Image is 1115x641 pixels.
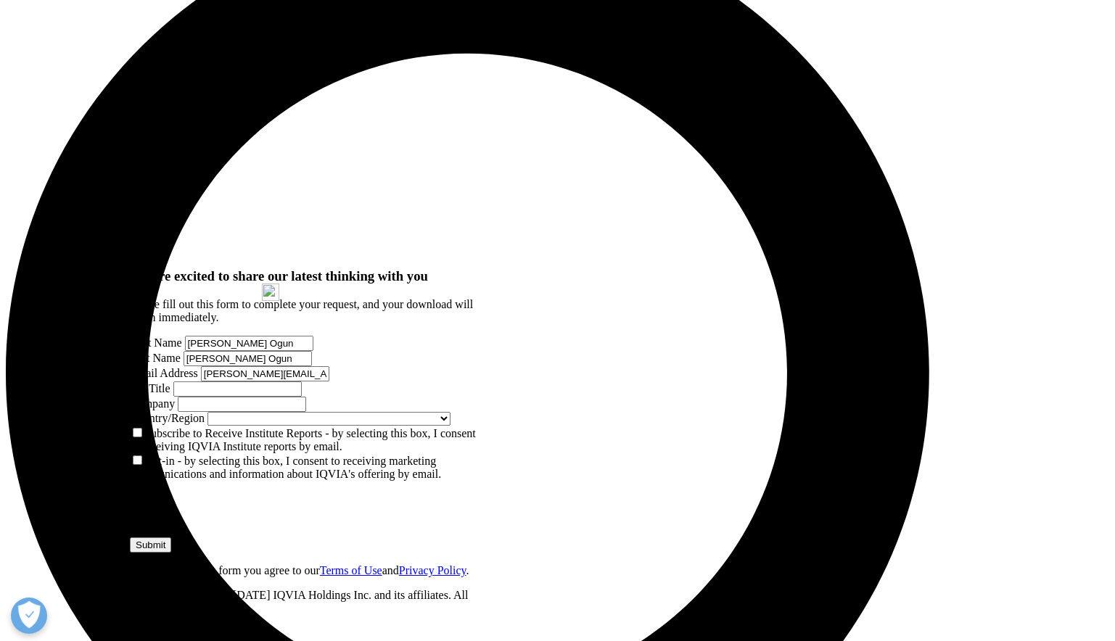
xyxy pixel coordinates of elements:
p: Copyright © [DATE]-[DATE] IQVIA Holdings Inc. and its affiliates. All rights reserved. [130,589,482,615]
label: Job Title [130,382,170,394]
h3: We are excited to share our latest thinking with you [130,268,482,284]
input: Subscribe to Receive Institute Reports - by selecting this box, I consent to receiving IQVIA Inst... [133,428,142,437]
label: Country/Region [130,412,205,424]
input: Opt-in - by selecting this box, I consent to receiving marketing communications and information a... [133,455,142,465]
a: Terms of Use [320,564,382,576]
label: Last Name [130,352,181,364]
img: npw-badge-icon-locked.svg [262,284,279,301]
label: First Name [130,336,182,349]
iframe: reCAPTCHA [130,481,350,537]
label: Email Address [130,367,198,379]
label: Subscribe to Receive Institute Reports - by selecting this box, I consent to receiving IQVIA Inst... [130,427,476,452]
p: By submitting this form you agree to our and . [130,564,482,577]
p: Please fill out this form to complete your request, and your download will begin immediately. [130,298,482,324]
button: Open Preferences [11,597,47,634]
label: Company [130,397,175,410]
input: Submit [130,537,171,553]
a: Privacy Policy [399,564,466,576]
label: Opt-in - by selecting this box, I consent to receiving marketing communications and information a... [130,455,441,480]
